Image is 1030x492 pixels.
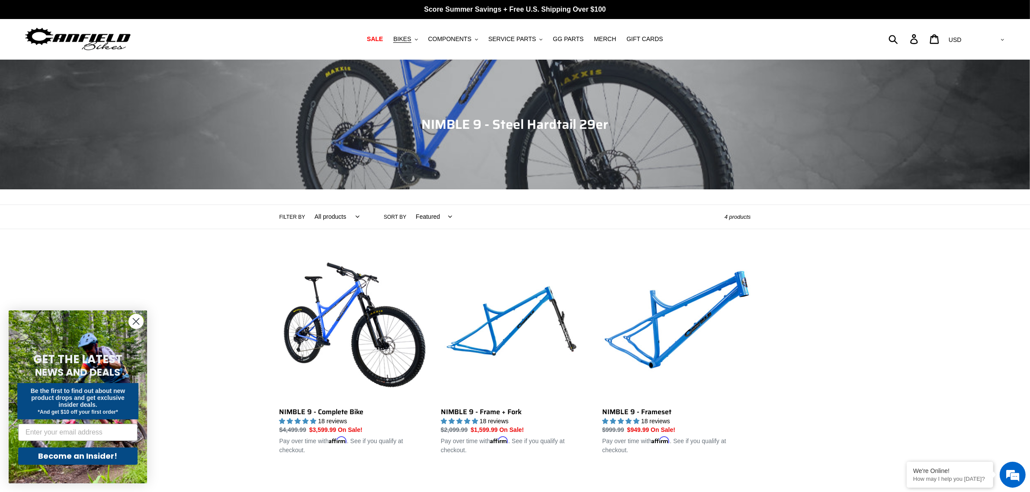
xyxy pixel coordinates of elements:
span: GIFT CARDS [626,35,663,43]
a: GG PARTS [549,33,588,45]
button: Close dialog [128,314,144,329]
p: How may I help you today? [913,476,987,482]
button: COMPONENTS [424,33,482,45]
span: BIKES [393,35,411,43]
a: SALE [363,33,387,45]
span: SERVICE PARTS [488,35,536,43]
span: NIMBLE 9 - Steel Hardtail 29er [422,114,609,134]
a: GIFT CARDS [622,33,667,45]
span: GG PARTS [553,35,584,43]
label: Sort by [384,213,406,221]
input: Enter your email address [18,424,138,441]
label: Filter by [279,213,305,221]
span: GET THE LATEST [33,351,122,367]
span: NEWS AND DEALS [35,365,121,379]
input: Search [893,29,915,48]
div: We're Online! [913,467,987,474]
span: COMPONENTS [428,35,472,43]
span: SALE [367,35,383,43]
span: Be the first to find out about new product drops and get exclusive insider deals. [31,387,125,408]
img: Canfield Bikes [24,26,132,53]
button: Become an Insider! [18,447,138,465]
span: 4 products [725,214,751,220]
span: MERCH [594,35,616,43]
button: SERVICE PARTS [484,33,547,45]
a: MERCH [590,33,620,45]
span: *And get $10 off your first order* [38,409,118,415]
button: BIKES [389,33,422,45]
